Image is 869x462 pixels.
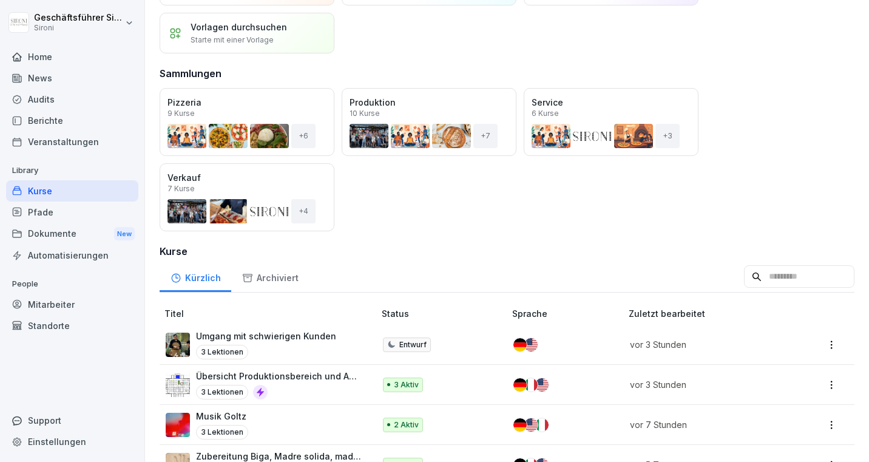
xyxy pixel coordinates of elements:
[196,385,248,399] p: 3 Lektionen
[6,245,138,266] a: Automatisierungen
[394,379,419,390] p: 3 Aktiv
[629,307,797,320] p: Zuletzt bearbeitet
[6,202,138,223] a: Pfade
[630,338,782,351] p: vor 3 Stunden
[196,425,248,440] p: 3 Lektionen
[166,333,190,357] img: ibmq16c03v2u1873hyb2ubud.png
[399,339,427,350] p: Entwurf
[114,227,135,241] div: New
[532,110,559,117] p: 6 Kurse
[6,89,138,110] a: Audits
[512,307,623,320] p: Sprache
[196,410,248,423] p: Musik Goltz
[6,46,138,67] a: Home
[34,13,123,23] p: Geschäftsführer Sironi
[6,223,138,245] a: DokumenteNew
[513,338,527,352] img: de.svg
[524,338,538,352] img: us.svg
[160,244,854,259] h3: Kurse
[167,171,326,184] p: Verkauf
[513,418,527,432] img: de.svg
[350,96,509,109] p: Produktion
[6,180,138,202] a: Kurse
[164,307,377,320] p: Titel
[167,96,326,109] p: Pizzeria
[6,274,138,294] p: People
[191,21,287,33] p: Vorlagen durchsuchen
[196,345,248,359] p: 3 Lektionen
[291,199,316,223] div: + 4
[166,373,190,397] img: yywuv9ckt9ax3nq56adns8w7.png
[532,96,691,109] p: Service
[6,131,138,152] a: Veranstaltungen
[535,418,549,432] img: it.svg
[160,88,334,156] a: Pizzeria9 Kurse+6
[524,378,538,392] img: it.svg
[535,378,549,392] img: us.svg
[350,110,380,117] p: 10 Kurse
[6,431,138,452] a: Einstellungen
[291,124,316,148] div: + 6
[196,330,336,342] p: Umgang mit schwierigen Kunden
[6,67,138,89] a: News
[231,261,309,292] a: Archiviert
[6,110,138,131] a: Berichte
[382,307,507,320] p: Status
[524,88,698,156] a: Service6 Kurse+3
[513,378,527,392] img: de.svg
[160,163,334,231] a: Verkauf7 Kurse+4
[167,185,195,192] p: 7 Kurse
[191,35,274,46] p: Starte mit einer Vorlage
[160,66,221,81] h3: Sammlungen
[167,110,195,117] p: 9 Kurse
[630,418,782,431] p: vor 7 Stunden
[473,124,498,148] div: + 7
[342,88,516,156] a: Produktion10 Kurse+7
[34,24,123,32] p: Sironi
[6,294,138,315] a: Mitarbeiter
[6,223,138,245] div: Dokumente
[160,261,231,292] a: Kürzlich
[6,410,138,431] div: Support
[196,370,362,382] p: Übersicht Produktionsbereich und Abläufe
[655,124,680,148] div: + 3
[166,413,190,437] img: yh4wz2vfvintp4rn1kv0mog4.png
[524,418,538,432] img: us.svg
[394,420,419,430] p: 2 Aktiv
[630,378,782,391] p: vor 3 Stunden
[6,161,138,180] p: Library
[6,315,138,336] a: Standorte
